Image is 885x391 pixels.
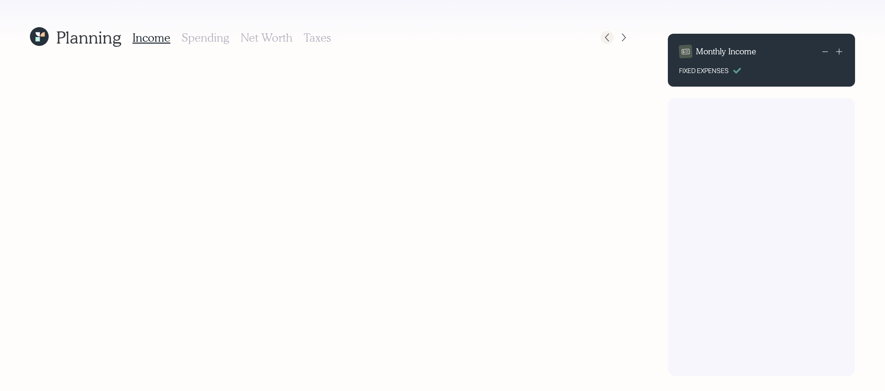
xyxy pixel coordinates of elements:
div: FIXED EXPENSES [679,66,729,75]
h3: Net Worth [241,31,293,44]
h3: Income [132,31,170,44]
h4: Monthly Income [696,46,756,57]
h3: Spending [182,31,229,44]
h1: Planning [56,27,121,47]
h3: Taxes [304,31,331,44]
